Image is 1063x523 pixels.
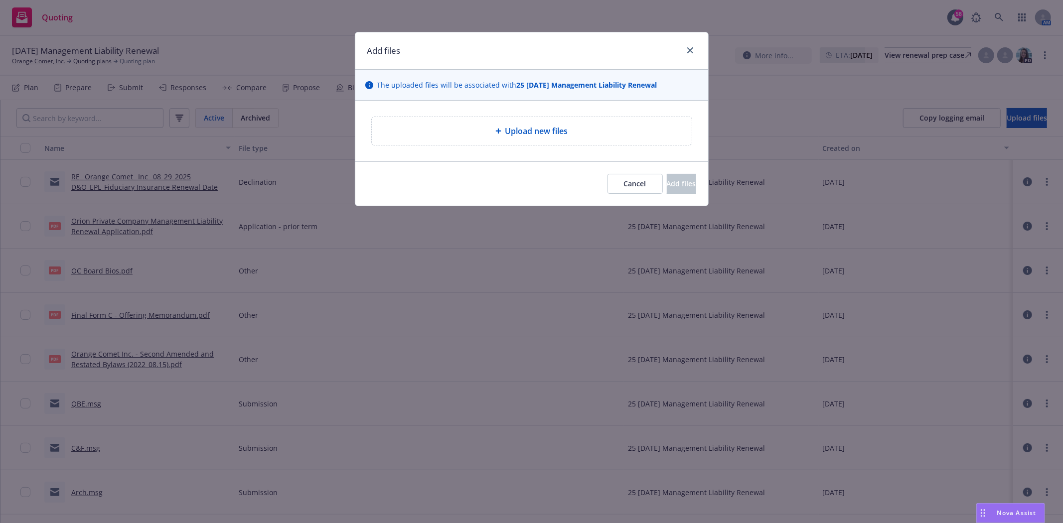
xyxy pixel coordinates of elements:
[517,80,657,90] strong: 25 [DATE] Management Liability Renewal
[624,179,646,188] span: Cancel
[997,509,1037,517] span: Nova Assist
[367,44,401,57] h1: Add files
[976,503,1045,523] button: Nova Assist
[667,174,696,194] button: Add files
[607,174,663,194] button: Cancel
[667,179,696,188] span: Add files
[684,44,696,56] a: close
[377,80,657,90] span: The uploaded files will be associated with
[371,117,692,145] div: Upload new files
[977,504,989,523] div: Drag to move
[505,125,568,137] span: Upload new files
